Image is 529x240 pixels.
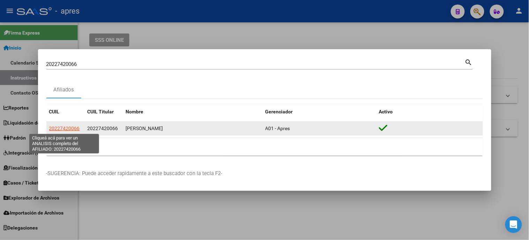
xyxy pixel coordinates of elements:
[49,126,80,131] span: 20227420066
[46,170,483,178] p: -SUGERENCIA: Puede acceder rapidamente a este buscador con la tecla F2-
[126,109,144,114] span: Nombre
[465,58,473,66] mat-icon: search
[379,109,393,114] span: Activo
[265,126,290,131] span: A01 - Apres
[263,104,376,119] datatable-header-cell: Gerenciador
[53,86,74,94] div: Afiliados
[85,104,123,119] datatable-header-cell: CUIL Titular
[376,104,483,119] datatable-header-cell: Activo
[49,109,60,114] span: CUIL
[46,104,85,119] datatable-header-cell: CUIL
[88,126,118,131] span: 20227420066
[126,125,260,133] div: [PERSON_NAME]
[123,104,263,119] datatable-header-cell: Nombre
[88,109,114,114] span: CUIL Titular
[505,216,522,233] div: Open Intercom Messenger
[265,109,293,114] span: Gerenciador
[46,138,483,156] div: 1 total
